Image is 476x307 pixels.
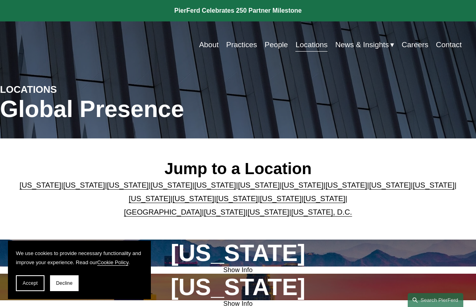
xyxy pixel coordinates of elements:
a: Cookie Policy [97,259,128,265]
a: [US_STATE] [369,181,411,189]
a: [US_STATE] [216,194,258,203]
a: [US_STATE] [204,208,245,216]
a: Careers [402,37,428,52]
a: [US_STATE] [304,194,345,203]
a: [US_STATE] [19,181,61,189]
a: [GEOGRAPHIC_DATA] [124,208,202,216]
a: [US_STATE] [282,181,324,189]
span: Decline [56,280,73,286]
a: [US_STATE] [107,181,148,189]
a: Practices [226,37,257,52]
a: [US_STATE] [238,181,280,189]
span: Accept [23,280,38,286]
a: Search this site [408,293,463,307]
a: [US_STATE] [260,194,302,203]
a: [US_STATE] [194,181,236,189]
a: [US_STATE] [326,181,367,189]
button: Accept [16,275,44,291]
a: [US_STATE] [247,208,289,216]
section: Cookie banner [8,241,151,299]
a: folder dropdown [335,37,394,52]
span: News & Insights [335,38,389,52]
button: Decline [50,275,79,291]
a: [US_STATE] [413,181,455,189]
a: [US_STATE] [172,194,214,203]
a: [US_STATE] [150,181,192,189]
a: People [265,37,288,52]
a: Contact [436,37,462,52]
p: We use cookies to provide necessary functionality and improve your experience. Read our . [16,249,143,267]
a: Locations [295,37,328,52]
a: [US_STATE] [129,194,170,203]
a: [US_STATE], D.C. [291,208,352,216]
a: [US_STATE] [63,181,105,189]
a: About [199,37,218,52]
